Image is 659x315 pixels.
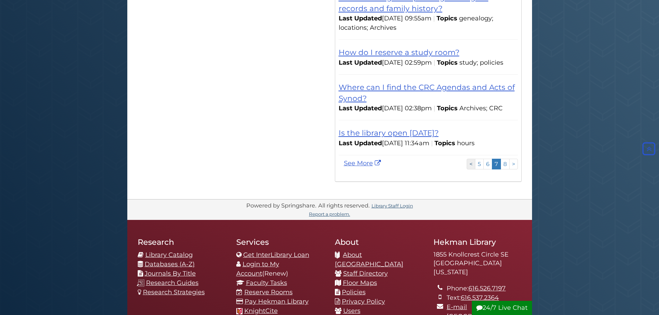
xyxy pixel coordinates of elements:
li: locations; [339,23,370,33]
ul: Topics [457,139,476,147]
a: Is the library open [DATE]? [339,128,439,137]
a: Research Guides [146,279,199,287]
span: Topics [437,104,458,112]
button: 24/7 Live Chat [472,301,532,315]
a: Databases (A-Z) [145,260,195,268]
a: Where can I find the CRC Agendas and Acts of Synod? [339,83,515,103]
a: 616.526.7197 [468,285,506,292]
a: Get InterLibrary Loan [243,251,309,259]
a: 616.537.2364 [461,294,499,302]
li: Text: [447,293,521,303]
h2: Services [236,237,324,247]
div: All rights reserved. [317,202,370,209]
span: Last Updated [339,59,382,66]
a: Floor Maps [343,279,377,287]
a: Journals By Title [145,270,196,277]
span: Topics [434,139,455,147]
span: | [431,15,437,22]
a: Users [343,307,360,315]
span: | [432,104,437,112]
a: How do I reserve a study room? [339,48,459,57]
a: Login to My Account [236,260,279,277]
li: (Renew) [236,260,324,278]
li: policies [480,58,505,67]
a: Faculty Tasks [246,279,287,287]
li: Phone: [447,284,521,293]
img: Calvin favicon logo [236,308,242,314]
a: 6 [483,159,492,169]
span: | [432,59,437,66]
span: Last Updated [339,104,382,112]
li: Archives [370,23,398,33]
a: Report a problem. [309,211,350,217]
ul: Topics [339,15,495,31]
a: Policies [342,288,366,296]
a: < [467,159,475,169]
a: Pay Hekman Library [245,298,309,305]
ul: Topics [459,59,505,66]
span: Last Updated [339,15,382,22]
a: 7 [492,159,501,169]
li: study; [459,58,480,67]
img: research-guides-icon-white_37x37.png [137,279,144,287]
a: 5 [475,159,484,169]
ul: Pagination of search results [467,159,518,169]
div: Powered by Springshare. [245,202,317,209]
a: Library Catalog [145,251,193,259]
span: [DATE] 11:34am [339,139,429,147]
span: Topics [437,59,458,66]
a: Reserve Rooms [244,288,293,296]
ul: Topics [459,104,504,112]
a: Privacy Policy [342,298,385,305]
a: KnightCite [244,307,278,315]
a: Library Staff Login [372,203,413,209]
a: > [509,159,518,169]
span: [DATE] 09:55am [339,15,431,22]
li: CRC [489,104,504,113]
li: Archives; [459,104,489,113]
li: genealogy; [459,14,495,23]
h2: About [335,237,423,247]
span: [DATE] 02:38pm [339,104,432,112]
span: Topics [437,15,457,22]
a: Staff Directory [343,270,388,277]
address: 1855 Knollcrest Circle SE [GEOGRAPHIC_DATA][US_STATE] [433,250,522,277]
a: 8 [501,159,510,169]
a: Research Strategies [143,288,205,296]
a: See More [344,159,383,167]
li: hours [457,139,476,148]
h2: Hekman Library [433,237,522,247]
a: Back to Top [641,145,657,152]
a: About [GEOGRAPHIC_DATA] [335,251,403,268]
h2: Research [138,237,226,247]
span: [DATE] 02:59pm [339,59,432,66]
span: | [429,139,434,147]
span: Last Updated [339,139,382,147]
